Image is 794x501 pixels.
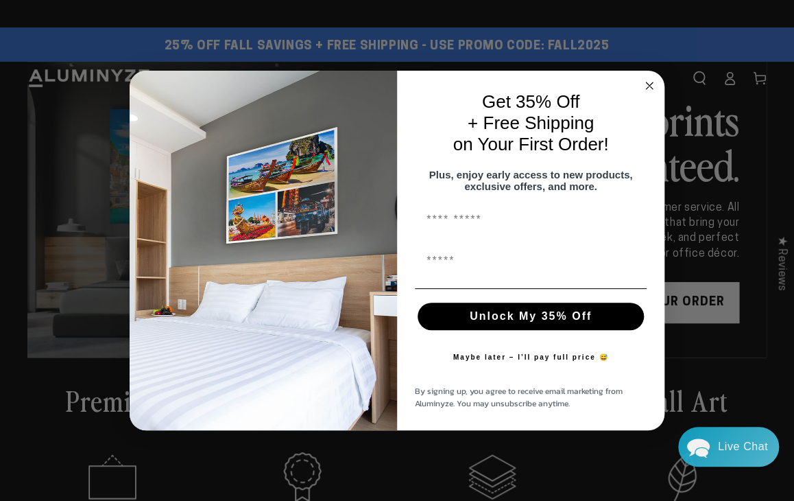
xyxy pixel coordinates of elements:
button: Unlock My 35% Off [418,303,644,330]
span: on Your First Order! [453,134,609,154]
img: 728e4f65-7e6c-44e2-b7d1-0292a396982f.jpeg [130,71,397,430]
span: Plus, enjoy early access to new products, exclusive offers, and more. [429,169,633,192]
div: Chat widget toggle [678,427,779,467]
span: + Free Shipping [468,113,594,133]
span: Get 35% Off [482,91,580,112]
span: By signing up, you agree to receive email marketing from Aluminyze. You may unsubscribe anytime. [415,385,623,410]
div: Contact Us Directly [718,427,768,467]
button: Close dialog [641,78,658,94]
button: Maybe later – I’ll pay full price 😅 [446,344,616,371]
img: underline [415,288,647,289]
